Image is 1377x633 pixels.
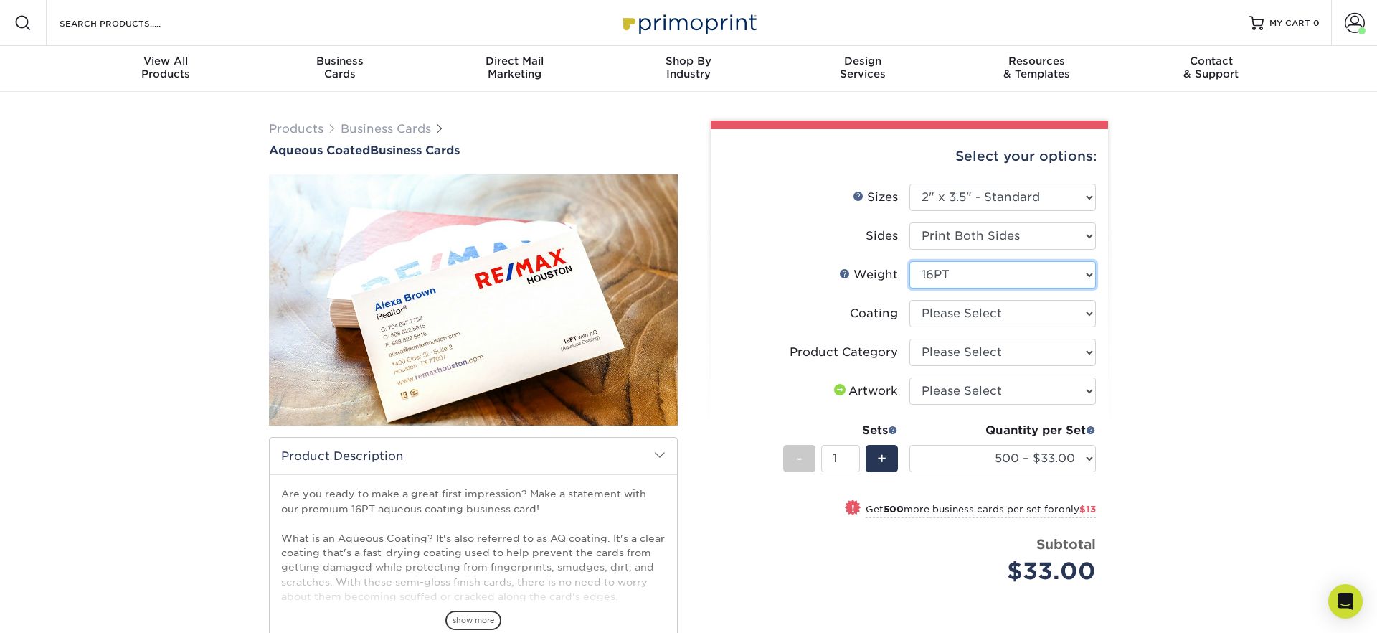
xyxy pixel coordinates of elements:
[950,55,1124,67] span: Resources
[850,305,898,322] div: Coating
[909,422,1096,439] div: Quantity per Set
[775,46,950,92] a: DesignServices
[950,46,1124,92] a: Resources& Templates
[253,55,427,67] span: Business
[775,55,950,67] span: Design
[1124,55,1298,80] div: & Support
[602,46,776,92] a: Shop ByIndustry
[796,448,803,469] span: -
[253,55,427,80] div: Cards
[269,144,678,157] a: Aqueous CoatedBusiness Cards
[790,344,898,361] div: Product Category
[920,554,1096,589] div: $33.00
[602,55,776,67] span: Shop By
[602,55,776,80] div: Industry
[884,504,904,515] strong: 500
[831,383,898,400] div: Artwork
[617,7,760,38] img: Primoprint
[4,589,122,628] iframe: Google Customer Reviews
[427,46,602,92] a: Direct MailMarketing
[950,55,1124,80] div: & Templates
[1079,504,1096,515] span: $13
[269,144,678,157] h1: Business Cards
[1124,46,1298,92] a: Contact& Support
[269,144,370,157] span: Aqueous Coated
[79,46,253,92] a: View AllProducts
[1328,584,1363,619] div: Open Intercom Messenger
[1036,536,1096,552] strong: Subtotal
[253,46,427,92] a: BusinessCards
[269,122,323,136] a: Products
[853,189,898,206] div: Sizes
[1059,504,1096,515] span: only
[270,438,677,474] h2: Product Description
[427,55,602,67] span: Direct Mail
[866,504,1096,518] small: Get more business cards per set for
[58,14,198,32] input: SEARCH PRODUCTS.....
[341,122,431,136] a: Business Cards
[775,55,950,80] div: Services
[79,55,253,67] span: View All
[851,501,855,516] span: !
[1124,55,1298,67] span: Contact
[1269,17,1310,29] span: MY CART
[877,448,886,469] span: +
[445,611,501,630] span: show more
[783,422,898,439] div: Sets
[866,228,898,245] div: Sides
[427,55,602,80] div: Marketing
[1313,18,1320,28] span: 0
[722,129,1097,184] div: Select your options:
[79,55,253,80] div: Products
[269,95,678,505] img: Aqueous Coated 01
[839,266,898,283] div: Weight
